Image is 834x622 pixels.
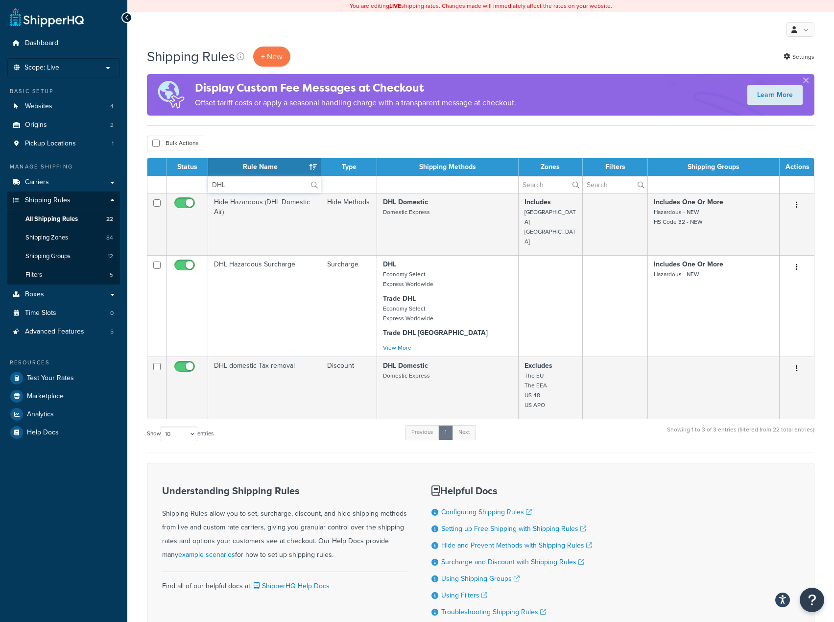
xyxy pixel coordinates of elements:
span: Scope: Live [24,64,59,72]
li: Shipping Zones [7,229,120,247]
span: 4 [110,102,114,111]
strong: Trade DHL [GEOGRAPHIC_DATA] [383,328,488,338]
select: Showentries [161,427,197,441]
a: Settings [784,50,814,64]
li: Websites [7,97,120,116]
h3: Helpful Docs [431,485,592,496]
b: LIVE [389,1,401,10]
div: Find all of our helpful docs at: [162,572,407,593]
h4: Display Custom Fee Messages at Checkout [195,80,516,96]
small: The EU The EEA US 48 US APO [524,371,547,409]
a: Advanced Features 5 [7,323,120,341]
th: Shipping Methods [377,158,519,176]
strong: DHL [383,259,396,269]
a: Marketplace [7,387,120,405]
span: Filters [25,271,42,279]
span: Marketplace [27,392,64,401]
th: Status [167,158,208,176]
span: Shipping Groups [25,252,71,261]
th: Shipping Groups [648,158,780,176]
a: Learn More [747,85,803,105]
div: Manage Shipping [7,163,120,171]
strong: Includes [524,197,551,207]
small: Hazardous - NEW [654,270,699,279]
small: [GEOGRAPHIC_DATA] [GEOGRAPHIC_DATA] [524,208,576,246]
strong: Excludes [524,360,552,371]
input: Search [583,176,647,193]
span: 12 [108,252,113,261]
small: Economy Select Express Worldwide [383,304,433,323]
a: Analytics [7,406,120,423]
a: Using Filters [441,590,487,600]
span: Boxes [25,290,44,299]
a: Using Shipping Groups [441,574,520,584]
li: Origins [7,116,120,134]
a: Surcharge and Discount with Shipping Rules [441,557,584,567]
div: Basic Setup [7,87,120,96]
p: + New [253,47,290,67]
td: Surcharge [321,255,377,357]
a: Setting up Free Shipping with Shipping Rules [441,524,586,534]
a: Help Docs [7,424,120,441]
td: DHL Hazardous Surcharge [208,255,321,357]
a: Carriers [7,173,120,191]
span: Test Your Rates [27,374,74,383]
h1: Shipping Rules [147,47,235,66]
div: Resources [7,359,120,367]
li: Time Slots [7,304,120,322]
input: Search [519,176,583,193]
span: Shipping Rules [25,196,71,205]
li: Advanced Features [7,323,120,341]
span: Time Slots [25,309,56,317]
a: Boxes [7,286,120,304]
input: Search [208,176,321,193]
a: Dashboard [7,34,120,52]
button: Bulk Actions [147,136,204,150]
li: Shipping Rules [7,191,120,285]
a: Shipping Groups 12 [7,247,120,265]
small: Domestic Express [383,371,430,380]
td: Hide Hazardous (DHL Domestic Air) [208,193,321,255]
span: 2 [110,121,114,129]
a: Configuring Shipping Rules [441,507,532,517]
span: Origins [25,121,47,129]
th: Actions [780,158,814,176]
span: 0 [110,309,114,317]
li: Filters [7,266,120,284]
a: Troubleshooting Shipping Rules [441,607,546,617]
small: Domestic Express [383,208,430,216]
h3: Understanding Shipping Rules [162,485,407,496]
a: Next [452,425,476,440]
small: Hazardous - NEW HS Code 32 - NEW [654,208,702,226]
label: Show entries [147,427,214,441]
a: Time Slots 0 [7,304,120,322]
a: Test Your Rates [7,369,120,387]
p: Offset tariff costs or apply a seasonal handling charge with a transparent message at checkout. [195,96,516,110]
span: Dashboard [25,39,58,48]
span: Analytics [27,410,54,419]
td: DHL domestic Tax removal [208,357,321,419]
th: Rule Name : activate to sort column ascending [208,158,321,176]
a: View More [383,343,411,352]
span: Help Docs [27,429,59,437]
span: Websites [25,102,52,111]
a: Shipping Zones 84 [7,229,120,247]
span: Shipping Zones [25,234,68,242]
strong: Includes One Or More [654,197,723,207]
li: Shipping Groups [7,247,120,265]
a: example scenarios [178,550,235,560]
span: 1 [112,140,114,148]
span: 84 [106,234,113,242]
a: Shipping Rules [7,191,120,210]
a: Origins 2 [7,116,120,134]
a: Websites 4 [7,97,120,116]
a: Filters 5 [7,266,120,284]
a: ShipperHQ Help Docs [252,581,330,591]
img: duties-banner-06bc72dcb5fe05cb3f9472aba00be2ae8eb53ab6f0d8bb03d382ba314ac3c341.png [147,74,195,116]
